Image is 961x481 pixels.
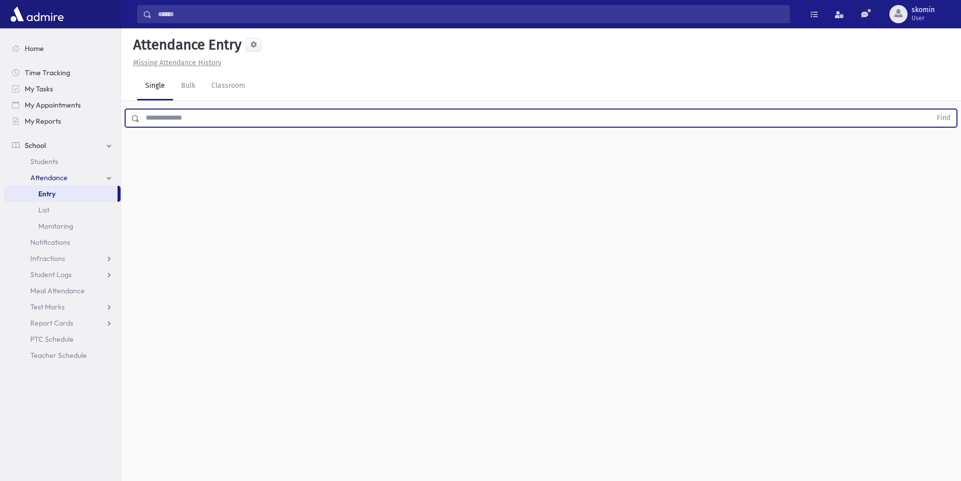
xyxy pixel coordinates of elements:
span: Test Marks [30,302,65,311]
h5: Attendance Entry [129,36,242,54]
a: Single [137,72,173,100]
span: My Tasks [25,84,53,93]
span: Student Logs [30,270,72,279]
a: My Tasks [4,81,121,97]
a: Students [4,153,121,170]
span: List [38,205,49,215]
a: Test Marks [4,299,121,315]
a: List [4,202,121,218]
a: My Appointments [4,97,121,113]
a: Student Logs [4,266,121,283]
span: PTC Schedule [30,335,74,344]
span: Notifications [30,238,70,247]
span: Monitoring [38,222,73,231]
span: Meal Attendance [30,286,85,295]
a: Time Tracking [4,65,121,81]
span: Students [30,157,58,166]
a: Teacher Schedule [4,347,121,363]
a: Infractions [4,250,121,266]
a: Attendance [4,170,121,186]
a: Entry [4,186,118,202]
a: Monitoring [4,218,121,234]
a: Classroom [203,72,253,100]
span: skomin [912,6,935,14]
span: Infractions [30,254,65,263]
a: PTC Schedule [4,331,121,347]
a: Notifications [4,234,121,250]
span: My Appointments [25,100,81,110]
u: Missing Attendance History [133,59,221,67]
a: Home [4,40,121,57]
a: Meal Attendance [4,283,121,299]
input: Search [152,5,789,23]
img: AdmirePro [8,4,66,24]
span: School [25,141,46,150]
span: Report Cards [30,318,73,328]
button: Find [931,110,956,127]
a: Report Cards [4,315,121,331]
span: Home [25,44,44,53]
a: My Reports [4,113,121,129]
a: School [4,137,121,153]
span: Teacher Schedule [30,351,87,360]
a: Missing Attendance History [129,59,221,67]
a: Bulk [173,72,203,100]
span: Attendance [30,173,68,182]
span: User [912,14,935,22]
span: My Reports [25,117,61,126]
span: Time Tracking [25,68,70,77]
span: Entry [38,189,55,198]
